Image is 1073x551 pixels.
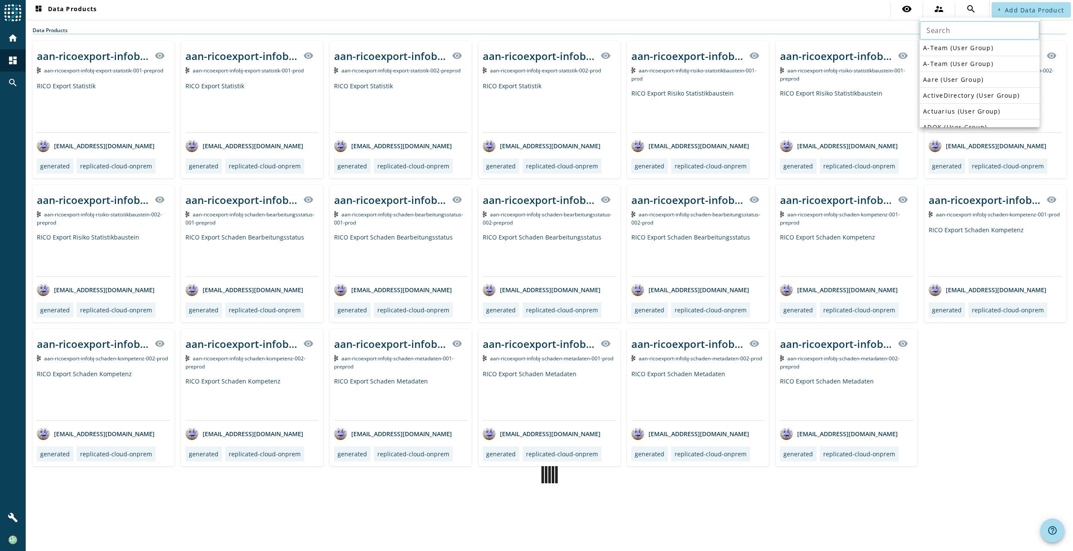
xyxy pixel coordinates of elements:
button: A-Team (User Group) [920,56,997,72]
input: Search [927,25,1033,36]
button: ADOK (User Group) [920,120,990,135]
div: ADOK (User Group) [923,122,987,132]
button: Aare (User Group) [920,72,987,87]
button: Actuarius (User Group) [920,104,1004,119]
button: ActiveDirectory (User Group) [920,88,1023,103]
div: A-Team (User Group) [923,59,993,69]
div: Aare (User Group) [923,75,983,85]
div: ActiveDirectory (User Group) [923,90,1019,101]
div: A-Team (User Group) [923,43,993,53]
div: Actuarius (User Group) [923,106,1001,117]
button: A-Team (User Group) [920,40,997,56]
